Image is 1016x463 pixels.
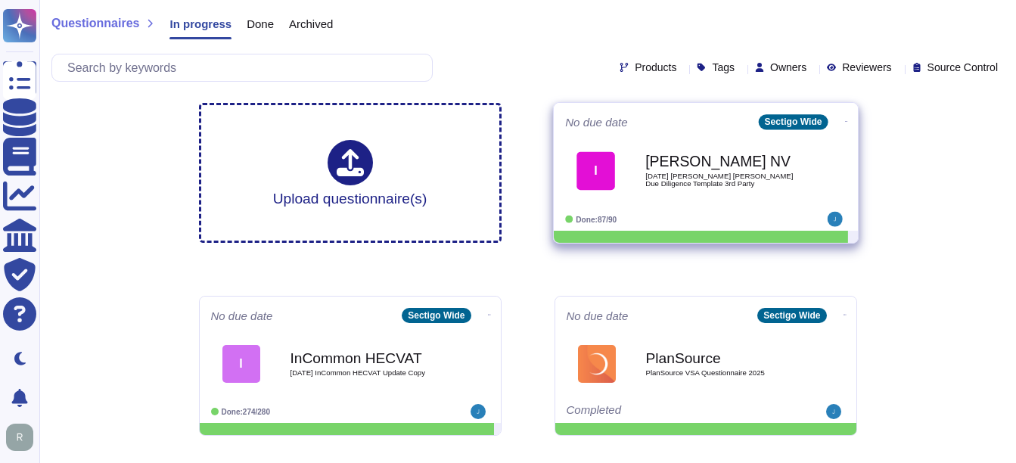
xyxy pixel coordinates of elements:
img: user [827,212,842,227]
span: Source Control [927,62,998,73]
input: Search by keywords [60,54,432,81]
img: Logo [578,345,616,383]
div: Sectigo Wide [757,308,826,323]
span: Products [635,62,676,73]
div: Completed [567,404,752,419]
div: Sectigo Wide [758,114,828,129]
span: No due date [567,310,629,322]
div: I [222,345,260,383]
span: No due date [565,117,628,128]
span: [DATE] [PERSON_NAME] [PERSON_NAME] Due Diligence Template 3rd Party [645,172,798,187]
button: user [3,421,44,454]
span: Done: 274/280 [222,408,271,416]
span: Done [247,18,274,30]
span: Archived [289,18,333,30]
b: PlanSource [646,351,797,365]
span: Owners [770,62,806,73]
img: user [826,404,841,419]
span: [DATE] InCommon HECVAT Update Copy [291,369,442,377]
img: user [6,424,33,451]
span: Reviewers [842,62,891,73]
span: Tags [712,62,735,73]
span: In progress [169,18,231,30]
span: Questionnaires [51,17,139,30]
div: Sectigo Wide [402,308,471,323]
span: No due date [211,310,273,322]
span: Done: 87/90 [576,215,617,223]
b: InCommon HECVAT [291,351,442,365]
img: user [471,404,486,419]
div: I [576,151,615,190]
div: Upload questionnaire(s) [273,140,427,206]
b: [PERSON_NAME] NV [645,154,798,169]
span: PlanSource VSA Questionnaire 2025 [646,369,797,377]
